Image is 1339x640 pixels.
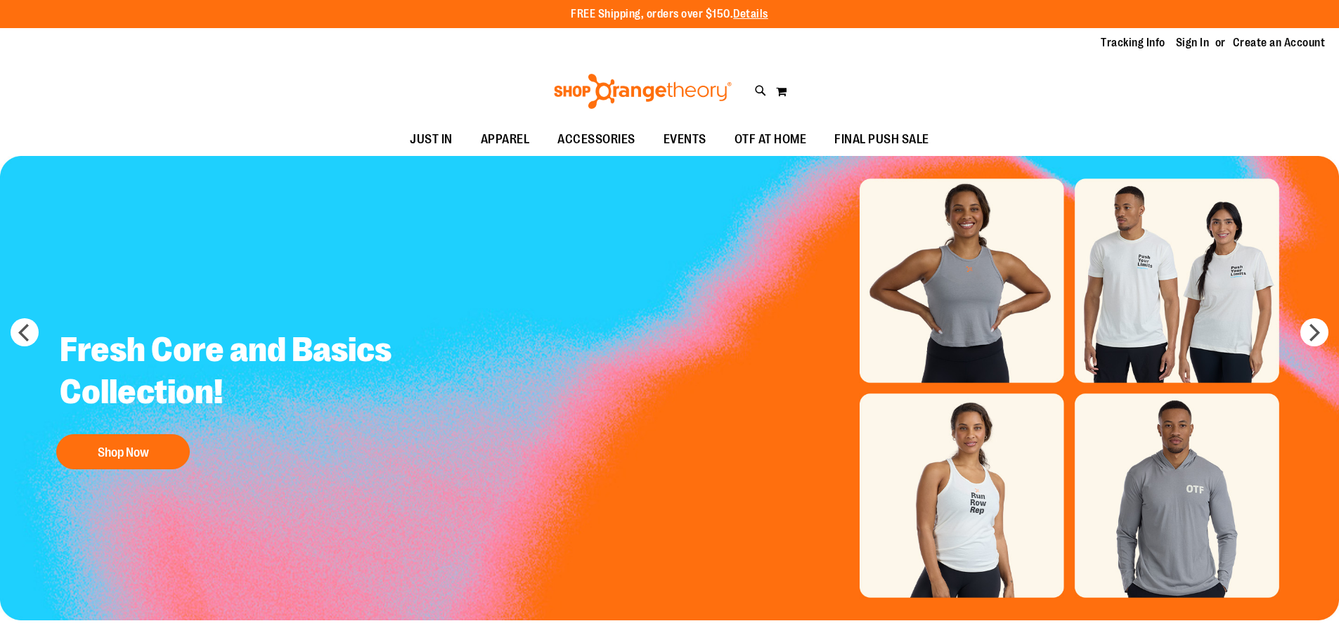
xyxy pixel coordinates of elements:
span: OTF AT HOME [735,124,807,155]
button: prev [11,318,39,346]
span: JUST IN [410,124,453,155]
span: FINAL PUSH SALE [834,124,929,155]
h2: Fresh Core and Basics Collection! [49,318,424,427]
a: OTF AT HOME [720,124,821,156]
a: Tracking Info [1101,35,1165,51]
a: FINAL PUSH SALE [820,124,943,156]
a: APPAREL [467,124,544,156]
a: Details [733,8,768,20]
button: next [1300,318,1328,346]
a: ACCESSORIES [543,124,649,156]
p: FREE Shipping, orders over $150. [571,6,768,22]
a: Create an Account [1233,35,1326,51]
button: Shop Now [56,434,190,469]
a: JUST IN [396,124,467,156]
span: ACCESSORIES [557,124,635,155]
a: Sign In [1176,35,1210,51]
span: EVENTS [664,124,706,155]
a: EVENTS [649,124,720,156]
a: Fresh Core and Basics Collection! Shop Now [49,318,424,476]
img: Shop Orangetheory [552,74,734,109]
span: APPAREL [481,124,530,155]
